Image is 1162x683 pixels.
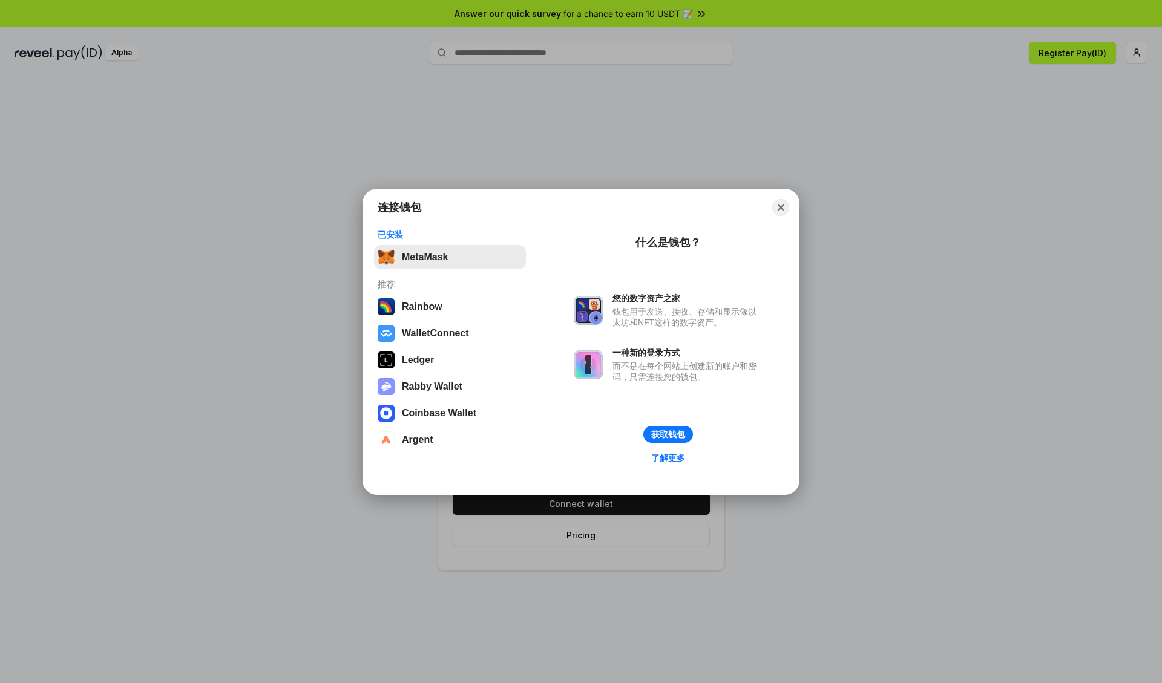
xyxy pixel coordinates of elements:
[374,348,526,372] button: Ledger
[651,429,685,440] div: 获取钱包
[374,428,526,452] button: Argent
[402,434,433,445] div: Argent
[374,374,526,399] button: Rabby Wallet
[378,200,421,215] h1: 连接钱包
[378,351,395,368] img: svg+xml,%3Csvg%20xmlns%3D%22http%3A%2F%2Fwww.w3.org%2F2000%2Fsvg%22%20width%3D%2228%22%20height%3...
[402,355,434,365] div: Ledger
[574,296,603,325] img: svg+xml,%3Csvg%20xmlns%3D%22http%3A%2F%2Fwww.w3.org%2F2000%2Fsvg%22%20fill%3D%22none%22%20viewBox...
[402,301,442,312] div: Rainbow
[402,328,469,339] div: WalletConnect
[643,426,693,443] button: 获取钱包
[378,431,395,448] img: svg+xml,%3Csvg%20width%3D%2228%22%20height%3D%2228%22%20viewBox%3D%220%200%2028%2028%22%20fill%3D...
[402,408,476,419] div: Coinbase Wallet
[378,229,522,240] div: 已安装
[374,295,526,319] button: Rainbow
[378,405,395,422] img: svg+xml,%3Csvg%20width%3D%2228%22%20height%3D%2228%22%20viewBox%3D%220%200%2028%2028%22%20fill%3D...
[612,293,763,304] div: 您的数字资产之家
[612,306,763,328] div: 钱包用于发送、接收、存储和显示像以太坊和NFT这样的数字资产。
[644,450,692,466] a: 了解更多
[378,298,395,315] img: svg+xml,%3Csvg%20width%3D%22120%22%20height%3D%22120%22%20viewBox%3D%220%200%20120%20120%22%20fil...
[378,325,395,342] img: svg+xml,%3Csvg%20width%3D%2228%22%20height%3D%2228%22%20viewBox%3D%220%200%2028%2028%22%20fill%3D...
[402,252,448,263] div: MetaMask
[402,381,462,392] div: Rabby Wallet
[374,321,526,345] button: WalletConnect
[574,350,603,379] img: svg+xml,%3Csvg%20xmlns%3D%22http%3A%2F%2Fwww.w3.org%2F2000%2Fsvg%22%20fill%3D%22none%22%20viewBox...
[635,235,701,250] div: 什么是钱包？
[374,401,526,425] button: Coinbase Wallet
[651,453,685,463] div: 了解更多
[378,279,522,290] div: 推荐
[374,245,526,269] button: MetaMask
[378,378,395,395] img: svg+xml,%3Csvg%20xmlns%3D%22http%3A%2F%2Fwww.w3.org%2F2000%2Fsvg%22%20fill%3D%22none%22%20viewBox...
[378,249,395,266] img: svg+xml,%3Csvg%20fill%3D%22none%22%20height%3D%2233%22%20viewBox%3D%220%200%2035%2033%22%20width%...
[772,199,789,216] button: Close
[612,347,763,358] div: 一种新的登录方式
[612,361,763,382] div: 而不是在每个网站上创建新的账户和密码，只需连接您的钱包。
